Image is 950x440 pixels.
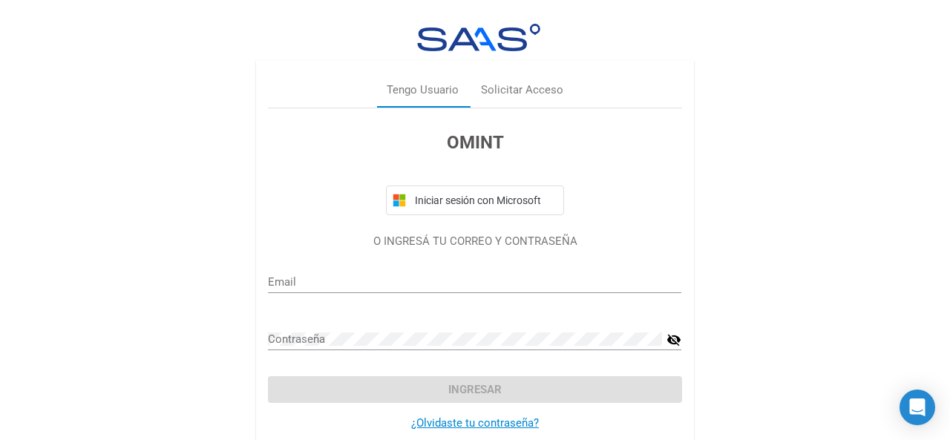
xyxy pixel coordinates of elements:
[268,233,681,250] p: O INGRESÁ TU CORREO Y CONTRASEÑA
[268,129,681,156] h3: OMINT
[900,390,935,425] div: Open Intercom Messenger
[411,416,539,430] a: ¿Olvidaste tu contraseña?
[387,82,459,99] div: Tengo Usuario
[666,331,681,349] mat-icon: visibility_off
[412,194,557,206] span: Iniciar sesión con Microsoft
[448,383,502,396] span: Ingresar
[268,376,681,403] button: Ingresar
[481,82,563,99] div: Solicitar Acceso
[386,185,564,215] button: Iniciar sesión con Microsoft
